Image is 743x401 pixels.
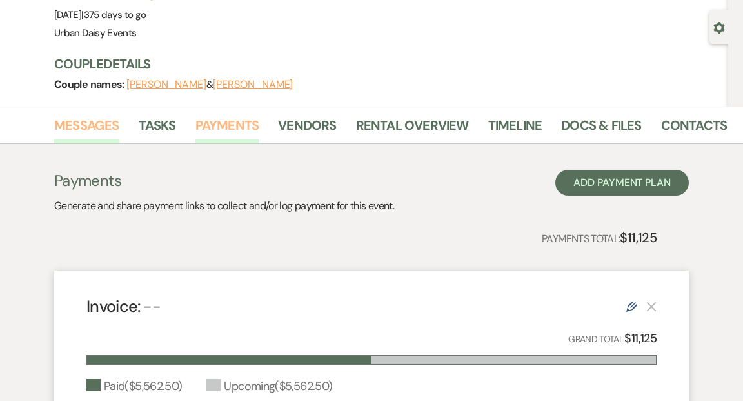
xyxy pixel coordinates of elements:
[54,55,715,73] h3: Couple Details
[54,77,126,91] span: Couple names:
[84,8,146,21] span: 375 days to go
[86,295,161,318] h4: Invoice:
[81,8,146,21] span: |
[126,79,206,90] button: [PERSON_NAME]
[620,229,657,246] strong: $11,125
[195,115,259,143] a: Payments
[646,301,657,312] button: This payment plan cannot be deleted because it contains links that have been paid through Weven’s...
[54,8,146,21] span: [DATE]
[713,21,725,33] button: Open lead details
[568,329,657,348] p: Grand Total:
[126,78,293,91] span: &
[555,170,689,196] button: Add Payment Plan
[54,115,119,143] a: Messages
[561,115,641,143] a: Docs & Files
[54,170,394,192] h3: Payments
[213,79,293,90] button: [PERSON_NAME]
[139,115,176,143] a: Tasks
[542,227,657,248] p: Payments Total:
[624,331,657,346] strong: $11,125
[86,378,182,395] div: Paid ( $5,562.50 )
[206,378,332,395] div: Upcoming ( $5,562.50 )
[143,296,161,317] span: --
[278,115,336,143] a: Vendors
[661,115,728,143] a: Contacts
[54,26,136,39] span: Urban Daisy Events
[356,115,469,143] a: Rental Overview
[488,115,542,143] a: Timeline
[54,198,394,214] p: Generate and share payment links to collect and/or log payment for this event.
